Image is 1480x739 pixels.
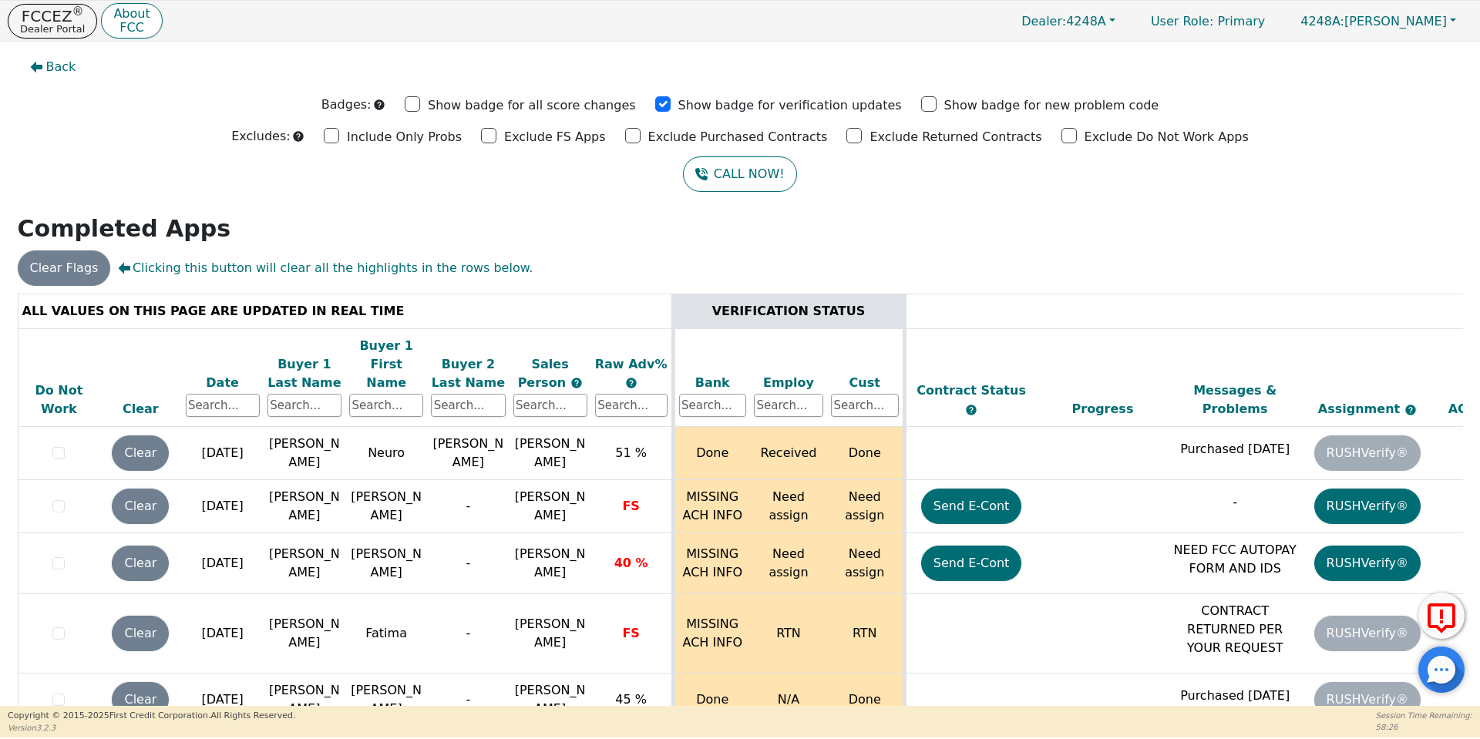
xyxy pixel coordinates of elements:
p: Exclude Do Not Work Apps [1085,128,1249,146]
span: Dealer: [1021,14,1066,29]
p: 58:26 [1376,721,1472,733]
td: Need assign [827,480,904,533]
span: FS [622,626,639,640]
td: N/A [750,673,827,727]
button: Clear [112,682,169,717]
input: Search... [754,394,823,417]
div: Employ [754,374,823,392]
sup: ® [72,5,84,18]
p: Copyright © 2015- 2025 First Credit Corporation. [8,710,295,723]
p: Exclude Returned Contracts [869,128,1041,146]
td: [DATE] [182,594,264,673]
td: Neuro [345,427,427,480]
p: Purchased [DATE] [1172,687,1297,705]
td: [DATE] [182,533,264,594]
td: Received [750,427,827,480]
span: 4248A [1021,14,1106,29]
span: Raw Adv% [595,357,668,371]
input: Search... [349,394,423,417]
button: 4248A:[PERSON_NAME] [1284,9,1472,33]
td: RTN [750,594,827,673]
input: Search... [595,394,668,417]
td: Done [673,673,750,727]
input: Search... [513,394,587,417]
td: [PERSON_NAME] [264,673,345,727]
td: Need assign [827,533,904,594]
td: RTN [827,594,904,673]
button: CALL NOW! [683,156,796,192]
p: Dealer Portal [20,24,85,34]
span: All Rights Reserved. [210,710,295,721]
div: Progress [1041,400,1165,418]
td: [DATE] [182,480,264,533]
p: Exclude FS Apps [504,128,606,146]
button: FCCEZ®Dealer Portal [8,4,97,39]
strong: Completed Apps [18,215,231,242]
td: [DATE] [182,427,264,480]
button: Clear [112,489,169,524]
p: Purchased [DATE] [1172,440,1297,459]
div: Clear [103,400,177,418]
div: Do Not Work [22,381,96,418]
input: Search... [267,394,341,417]
button: Back [18,49,89,85]
div: Cust [831,374,899,392]
button: Clear [112,546,169,581]
input: Search... [431,394,505,417]
p: FCC [113,22,150,34]
td: Fatima [345,594,427,673]
a: Dealer:4248A [1005,9,1132,33]
td: Done [673,427,750,480]
button: Send E-Cont [921,489,1022,524]
td: MISSING ACH INFO [673,533,750,594]
p: Show badge for all score changes [428,96,636,115]
span: 40 % [614,556,648,570]
p: Include Only Probs [347,128,462,146]
td: [PERSON_NAME] [264,594,345,673]
p: Session Time Remaining: [1376,710,1472,721]
button: Clear Flags [18,250,111,286]
span: Assignment [1318,401,1404,416]
td: [PERSON_NAME] [345,673,427,727]
td: - [427,480,509,533]
div: Buyer 1 Last Name [267,355,341,392]
span: [PERSON_NAME] [515,683,586,716]
p: Primary [1135,6,1280,36]
span: [PERSON_NAME] [515,489,586,522]
button: Report Error to FCC [1418,593,1465,639]
td: - [427,673,509,727]
input: Search... [831,394,899,417]
span: [PERSON_NAME] [515,436,586,469]
input: Search... [679,394,747,417]
button: Clear [112,435,169,471]
button: RUSHVerify® [1314,546,1421,581]
div: Messages & Problems [1172,381,1297,418]
td: Done [827,673,904,727]
td: - [427,533,509,594]
td: MISSING ACH INFO [673,480,750,533]
td: MISSING ACH INFO [673,594,750,673]
p: Badges: [321,96,372,114]
td: [PERSON_NAME] [427,427,509,480]
p: - [1172,493,1297,512]
a: User Role: Primary [1135,6,1280,36]
button: AboutFCC [101,3,162,39]
div: VERIFICATION STATUS [679,302,899,321]
p: Exclude Purchased Contracts [648,128,828,146]
td: [PERSON_NAME] [345,480,427,533]
span: 51 % [615,445,647,460]
td: - [427,594,509,673]
td: Need assign [750,480,827,533]
input: Search... [186,394,260,417]
td: [PERSON_NAME] [264,533,345,594]
span: Contract Status [917,383,1026,398]
div: Buyer 2 Last Name [431,355,505,392]
p: Version 3.2.3 [8,722,295,734]
span: [PERSON_NAME] [515,546,586,579]
td: Done [827,427,904,480]
span: FS [622,499,639,513]
div: Date [186,374,260,392]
